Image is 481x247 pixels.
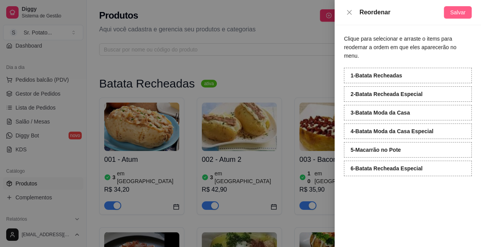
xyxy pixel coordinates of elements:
strong: 2 - Batata Recheada Especial [350,91,423,97]
strong: 5 - Macarrão no Pote [350,147,401,153]
strong: 3 - Batata Moda da Casa [350,110,410,116]
strong: 1 - Batata Recheadas [350,72,402,79]
strong: 4 - Batata Moda da Casa Especial [350,128,433,134]
span: Clique para selecionar e arraste o items para reodernar a ordem em que eles aparecerão no menu. [344,36,456,59]
strong: 6 - Batata Recheada Especial [350,165,423,172]
span: Salvar [450,8,466,17]
div: Reordenar [359,8,444,17]
span: close [346,9,352,15]
button: Close [344,9,355,16]
button: Salvar [444,6,472,19]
